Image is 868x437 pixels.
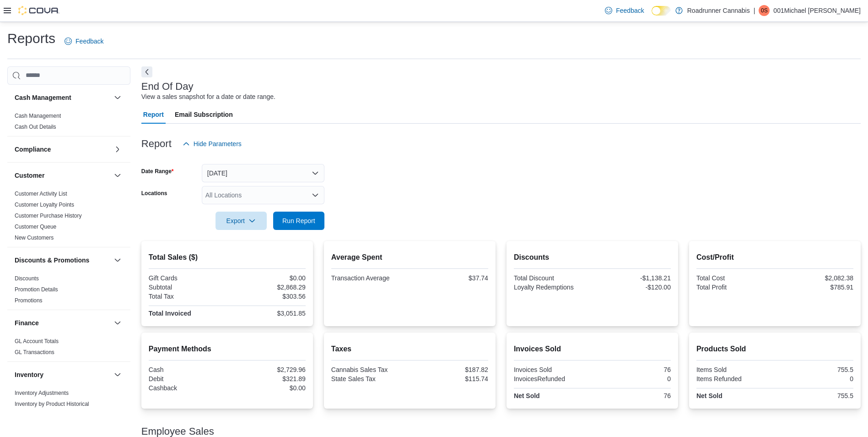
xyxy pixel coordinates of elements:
span: Promotion Details [15,286,58,293]
div: 76 [594,366,671,373]
a: Feedback [61,32,107,50]
button: Customer [15,171,110,180]
button: Open list of options [312,191,319,199]
a: Cash Management [15,113,61,119]
span: Run Report [282,216,315,225]
span: Feedback [616,6,644,15]
button: [DATE] [202,164,324,182]
a: Feedback [601,1,647,20]
span: Export [221,212,261,230]
div: Total Discount [514,274,591,282]
button: Customer [112,170,123,181]
p: Roadrunner Cannabis [687,5,750,16]
h3: Customer [15,171,44,180]
div: Transaction Average [331,274,408,282]
h3: Report [141,138,172,149]
div: 001Michael Saucedo [759,5,770,16]
a: New Customers [15,235,54,241]
div: $0.00 [229,274,306,282]
h2: Total Sales ($) [149,252,306,263]
button: Inventory [112,369,123,380]
a: Inventory Adjustments [15,390,69,396]
div: State Sales Tax [331,375,408,382]
div: $2,729.96 [229,366,306,373]
h3: Finance [15,318,39,328]
div: 0 [776,375,853,382]
h3: Discounts & Promotions [15,256,89,265]
span: Customer Queue [15,223,56,230]
button: Compliance [15,145,110,154]
a: Promotions [15,297,43,304]
button: Inventory [15,370,110,379]
button: Discounts & Promotions [15,256,110,265]
label: Date Range [141,168,174,175]
a: Customer Loyalty Points [15,202,74,208]
div: Debit [149,375,226,382]
div: -$1,138.21 [594,274,671,282]
button: Run Report [273,212,324,230]
button: Next [141,66,152,77]
button: Cash Management [15,93,110,102]
div: Loyalty Redemptions [514,284,591,291]
h2: Cost/Profit [696,252,853,263]
a: GL Transactions [15,349,54,355]
a: Customer Purchase History [15,213,82,219]
div: Total Cost [696,274,773,282]
button: Export [216,212,267,230]
h3: Cash Management [15,93,71,102]
div: Customer [7,188,130,247]
a: Promotion Details [15,286,58,293]
div: $115.74 [411,375,488,382]
span: Report [143,105,164,124]
div: Total Profit [696,284,773,291]
span: GL Transactions [15,349,54,356]
h3: End Of Day [141,81,194,92]
h2: Average Spent [331,252,488,263]
button: Finance [15,318,110,328]
div: Discounts & Promotions [7,273,130,310]
div: $785.91 [776,284,853,291]
div: $3,051.85 [229,310,306,317]
strong: Net Sold [514,392,540,399]
button: Compliance [112,144,123,155]
a: Discounts [15,275,39,282]
div: Gift Cards [149,274,226,282]
div: Cannabis Sales Tax [331,366,408,373]
h1: Reports [7,29,55,48]
a: GL Account Totals [15,338,59,344]
a: Cash Out Details [15,124,56,130]
div: $321.89 [229,375,306,382]
div: Cashback [149,384,226,392]
span: Hide Parameters [194,139,242,148]
div: InvoicesRefunded [514,375,591,382]
div: $2,082.38 [776,274,853,282]
span: Promotions [15,297,43,304]
div: $37.74 [411,274,488,282]
div: Items Refunded [696,375,773,382]
strong: Net Sold [696,392,722,399]
h3: Inventory [15,370,43,379]
h2: Taxes [331,344,488,355]
a: Customer Activity List [15,191,67,197]
div: 755.5 [776,392,853,399]
h3: Compliance [15,145,51,154]
div: View a sales snapshot for a date or date range. [141,92,275,102]
h3: Employee Sales [141,426,214,437]
h2: Payment Methods [149,344,306,355]
span: GL Account Totals [15,338,59,345]
span: Cash Management [15,112,61,120]
div: $187.82 [411,366,488,373]
strong: Total Invoiced [149,310,191,317]
h2: Discounts [514,252,671,263]
div: Cash Management [7,110,130,136]
div: Invoices Sold [514,366,591,373]
button: Finance [112,317,123,328]
div: 0 [594,375,671,382]
div: Cash [149,366,226,373]
span: Inventory Count Details [15,411,72,419]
